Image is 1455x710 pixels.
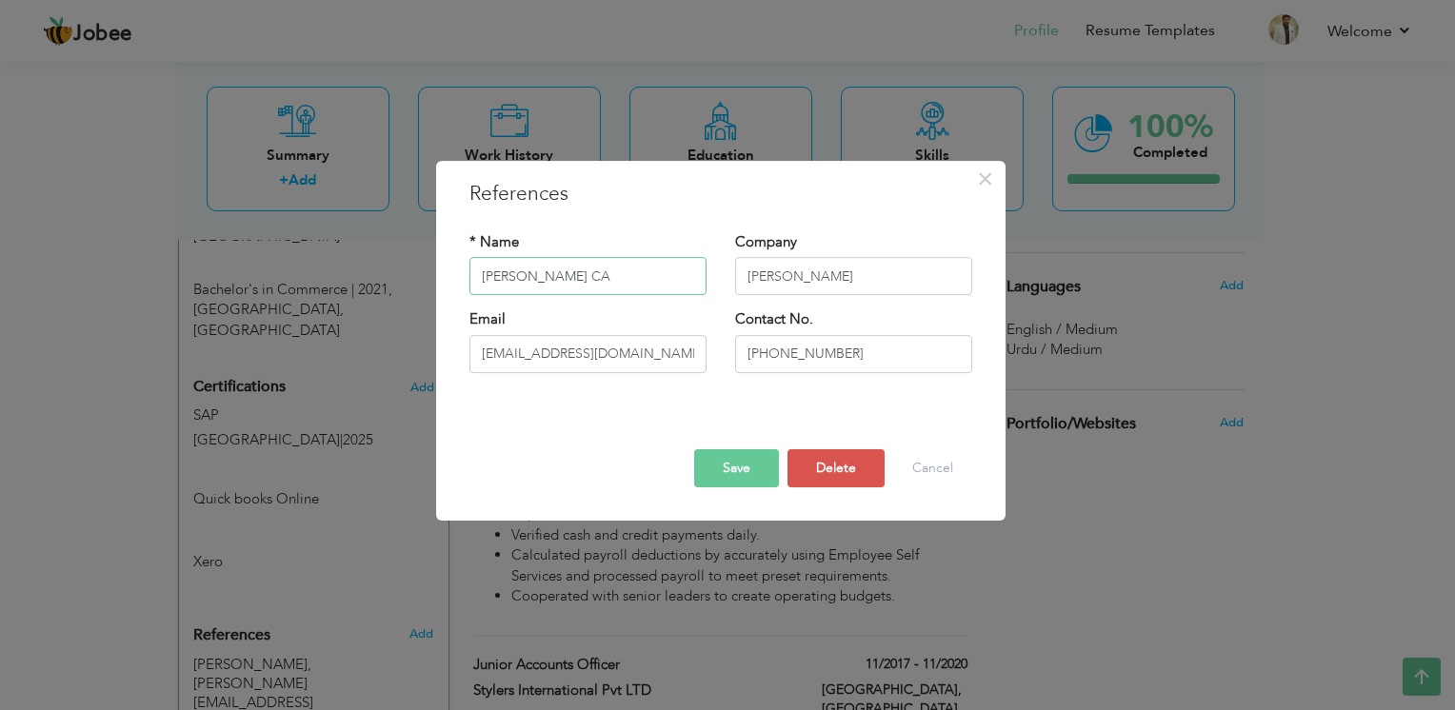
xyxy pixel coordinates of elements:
[893,449,972,487] button: Cancel
[469,180,972,208] h3: References
[469,310,506,330] label: Email
[735,310,813,330] label: Contact No.
[735,232,797,252] label: Company
[787,449,885,487] button: Delete
[970,164,1001,194] button: Close
[977,162,993,196] span: ×
[469,232,519,252] label: * Name
[694,449,779,487] button: Save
